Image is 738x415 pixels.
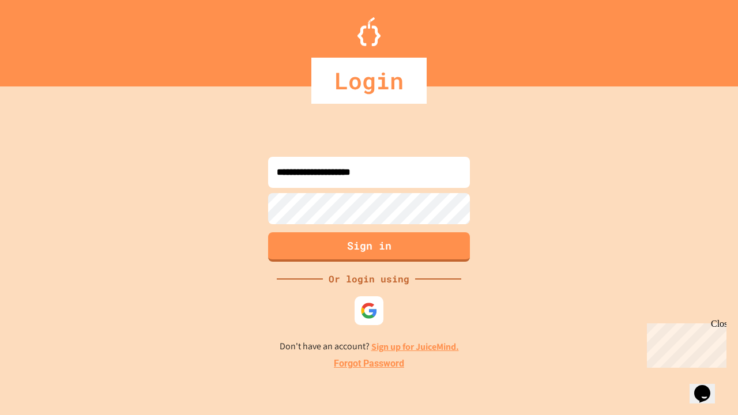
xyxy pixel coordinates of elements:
a: Sign up for JuiceMind. [371,341,459,353]
div: Or login using [323,272,415,286]
div: Login [311,58,427,104]
button: Sign in [268,232,470,262]
img: google-icon.svg [360,302,378,319]
p: Don't have an account? [280,339,459,354]
iframe: chat widget [642,319,726,368]
div: Chat with us now!Close [5,5,80,73]
iframe: chat widget [690,369,726,403]
a: Forgot Password [334,357,404,371]
img: Logo.svg [357,17,381,46]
